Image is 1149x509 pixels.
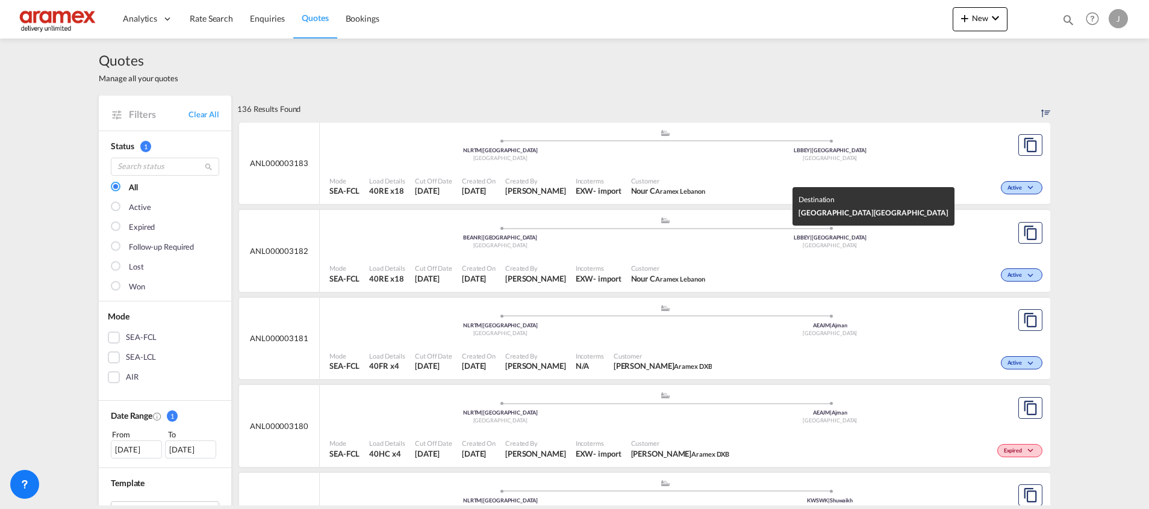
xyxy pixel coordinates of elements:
[415,360,452,371] span: 25 Sep 2025
[250,13,285,23] span: Enquiries
[329,448,360,459] span: SEA-FCL
[108,311,129,321] span: Mode
[1082,8,1103,29] span: Help
[803,417,857,424] span: [GEOGRAPHIC_DATA]
[1018,134,1042,156] button: Copy Quote
[803,330,857,336] span: [GEOGRAPHIC_DATA]
[828,497,830,504] span: |
[481,322,483,329] span: |
[1007,271,1025,280] span: Active
[346,13,379,23] span: Bookings
[481,409,483,416] span: |
[1001,268,1042,282] div: Change Status Here
[123,13,157,25] span: Analytics
[593,448,621,459] div: - import
[799,193,948,206] div: Destination
[576,351,604,360] span: Incoterms
[18,5,99,32] img: dca169e0c7e311edbe1137055cab269e.png
[108,332,222,344] md-checkbox: SEA-FCL
[799,206,948,220] div: [GEOGRAPHIC_DATA]
[505,360,566,371] span: Janice Camporaso
[1062,13,1075,26] md-icon: icon-magnify
[1082,8,1109,30] div: Help
[655,187,705,195] span: Aramex Lebanon
[810,234,812,241] span: |
[152,412,162,421] md-icon: Created On
[415,448,452,459] span: 25 Sep 2025
[462,360,496,371] span: 25 Sep 2025
[1018,484,1042,506] button: Copy Quote
[505,351,566,360] span: Created By
[655,275,705,283] span: Aramex Lebanon
[505,273,566,284] span: Janice Camporaso
[674,362,712,370] span: Aramex DXB
[1004,447,1025,455] span: Expired
[463,234,537,241] span: BEANR [GEOGRAPHIC_DATA]
[576,448,621,459] div: EXW import
[658,217,673,223] md-icon: assets/icons/custom/ship-fill.svg
[576,264,621,273] span: Incoterms
[576,273,594,284] div: EXW
[250,333,308,344] span: ANL000003181
[462,448,496,459] span: 25 Sep 2025
[462,273,496,284] span: 26 Sep 2025
[481,497,483,504] span: |
[462,439,496,448] span: Created On
[463,147,538,153] span: NLRTM [GEOGRAPHIC_DATA]
[1007,359,1025,368] span: Active
[614,351,712,360] span: Customer
[165,440,216,458] div: [DATE]
[250,158,308,168] span: ANL000003183
[415,351,452,360] span: Cut Off Date
[830,409,832,416] span: |
[803,242,857,248] span: [GEOGRAPHIC_DATA]
[576,176,621,185] span: Incoterms
[807,497,853,504] span: KWSWK Shuwaikh
[129,182,138,194] div: All
[505,439,566,448] span: Created By
[239,210,1050,292] div: ANL000003182 assets/icons/custom/ship-fill.svgassets/icons/custom/roll-o-plane.svgOriginAntwerp B...
[1023,138,1038,152] md-icon: assets/icons/custom/copyQuote.svg
[1023,488,1038,502] md-icon: assets/icons/custom/copyQuote.svg
[129,281,145,293] div: Won
[505,448,566,459] span: Janice Camporaso
[111,428,164,440] div: From
[810,147,812,153] span: |
[473,417,528,424] span: [GEOGRAPHIC_DATA]
[830,322,832,329] span: |
[631,439,730,448] span: Customer
[369,264,405,273] span: Load Details
[473,242,528,248] span: [GEOGRAPHIC_DATA]
[329,360,360,371] span: SEA-FCL
[111,140,219,152] div: Status 1
[415,176,452,185] span: Cut Off Date
[1041,96,1050,122] div: Sort by: Created On
[463,409,538,416] span: NLRTM [GEOGRAPHIC_DATA]
[481,234,483,241] span: |
[188,109,219,120] a: Clear All
[369,360,405,371] span: 40FR x 4
[1109,9,1128,28] div: J
[129,108,188,121] span: Filters
[204,162,213,171] md-icon: icon-magnify
[369,273,405,284] span: 40RE x 18
[473,330,528,336] span: [GEOGRAPHIC_DATA]
[462,351,496,360] span: Created On
[1023,401,1038,415] md-icon: assets/icons/custom/copyQuote.svg
[239,123,1050,205] div: ANL000003183 assets/icons/custom/ship-fill.svgassets/icons/custom/roll-o-plane.svgOriginRotterdam...
[329,439,360,448] span: Mode
[111,440,162,458] div: [DATE]
[239,298,1050,380] div: ANL000003181 assets/icons/custom/ship-fill.svgassets/icons/custom/roll-o-plane.svgOriginRotterdam...
[576,448,594,459] div: EXW
[129,202,151,214] div: Active
[111,158,219,176] input: Search status
[691,450,729,458] span: Aramex DXB
[111,478,145,488] span: Template
[1018,309,1042,331] button: Copy Quote
[813,409,847,416] span: AEAJM Ajman
[369,351,405,360] span: Load Details
[481,147,483,153] span: |
[329,176,360,185] span: Mode
[167,428,220,440] div: To
[1025,360,1039,367] md-icon: icon-chevron-down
